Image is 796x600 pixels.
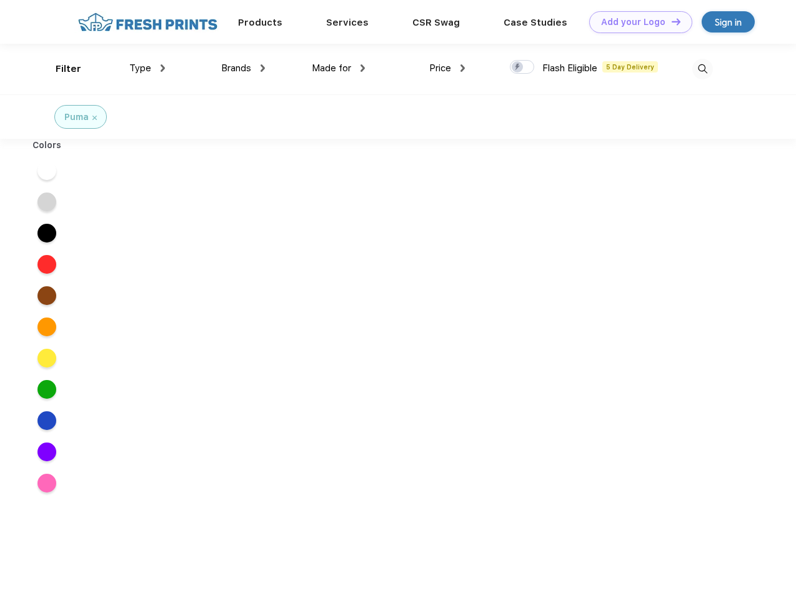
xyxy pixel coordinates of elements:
[261,64,265,72] img: dropdown.png
[129,62,151,74] span: Type
[92,116,97,120] img: filter_cancel.svg
[460,64,465,72] img: dropdown.png
[542,62,597,74] span: Flash Eligible
[412,17,460,28] a: CSR Swag
[602,61,658,72] span: 5 Day Delivery
[601,17,665,27] div: Add your Logo
[361,64,365,72] img: dropdown.png
[23,139,71,152] div: Colors
[429,62,451,74] span: Price
[326,17,369,28] a: Services
[221,62,251,74] span: Brands
[312,62,351,74] span: Made for
[702,11,755,32] a: Sign in
[161,64,165,72] img: dropdown.png
[56,62,81,76] div: Filter
[692,59,713,79] img: desktop_search.svg
[672,18,680,25] img: DT
[74,11,221,33] img: fo%20logo%202.webp
[238,17,282,28] a: Products
[715,15,742,29] div: Sign in
[64,111,89,124] div: Puma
